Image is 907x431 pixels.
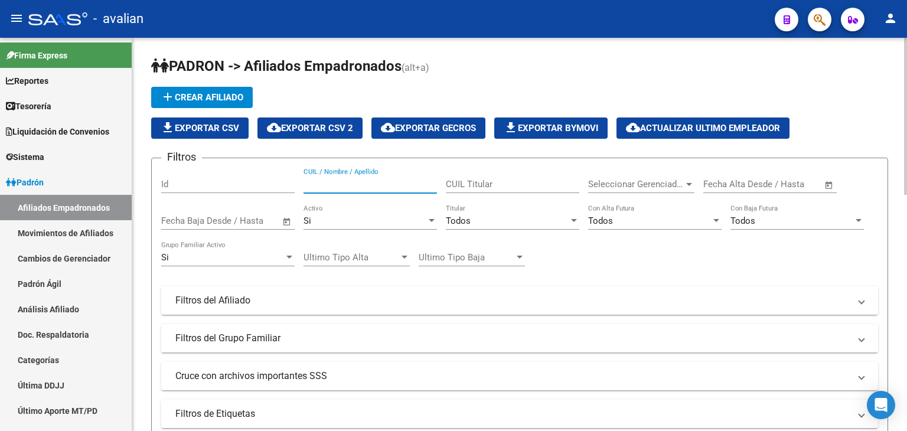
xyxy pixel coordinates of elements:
button: Exportar CSV 2 [257,117,363,139]
span: Todos [730,215,755,226]
span: Crear Afiliado [161,92,243,103]
button: Actualizar ultimo Empleador [616,117,789,139]
mat-icon: menu [9,11,24,25]
span: PADRON -> Afiliados Empadronados [151,58,402,74]
mat-icon: person [883,11,898,25]
span: Padrón [6,176,44,189]
span: Exportar GECROS [381,123,476,133]
mat-icon: file_download [504,120,518,135]
input: Start date [703,179,742,190]
mat-expansion-panel-header: Filtros de Etiquetas [161,400,878,428]
button: Open calendar [823,178,836,192]
h3: Filtros [161,149,202,165]
mat-panel-title: Filtros de Etiquetas [175,407,850,420]
mat-icon: file_download [161,120,175,135]
span: Firma Express [6,49,67,62]
span: Si [304,215,311,226]
span: Reportes [6,74,48,87]
mat-panel-title: Cruce con archivos importantes SSS [175,370,850,383]
mat-icon: cloud_download [626,120,640,135]
mat-icon: cloud_download [267,120,281,135]
span: Tesorería [6,100,51,113]
mat-panel-title: Filtros del Grupo Familiar [175,332,850,345]
input: End date [752,179,810,190]
span: Ultimo Tipo Baja [419,252,514,263]
button: Exportar GECROS [371,117,485,139]
span: Todos [446,215,471,226]
span: Sistema [6,151,44,164]
button: Open calendar [280,215,294,228]
button: Crear Afiliado [151,87,253,108]
button: Exportar CSV [151,117,249,139]
span: Ultimo Tipo Alta [304,252,399,263]
span: Exportar Bymovi [504,123,598,133]
button: Exportar Bymovi [494,117,608,139]
mat-expansion-panel-header: Filtros del Afiliado [161,286,878,315]
div: Open Intercom Messenger [867,391,895,419]
mat-icon: add [161,90,175,104]
mat-expansion-panel-header: Cruce con archivos importantes SSS [161,362,878,390]
span: Actualizar ultimo Empleador [626,123,780,133]
mat-expansion-panel-header: Filtros del Grupo Familiar [161,324,878,352]
mat-icon: cloud_download [381,120,395,135]
input: End date [210,215,267,226]
span: Todos [588,215,613,226]
mat-panel-title: Filtros del Afiliado [175,294,850,307]
input: Start date [161,215,200,226]
span: Exportar CSV [161,123,239,133]
span: Seleccionar Gerenciador [588,179,684,190]
span: Si [161,252,169,263]
span: - avalian [93,6,143,32]
span: (alt+a) [402,62,429,73]
span: Liquidación de Convenios [6,125,109,138]
span: Exportar CSV 2 [267,123,353,133]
